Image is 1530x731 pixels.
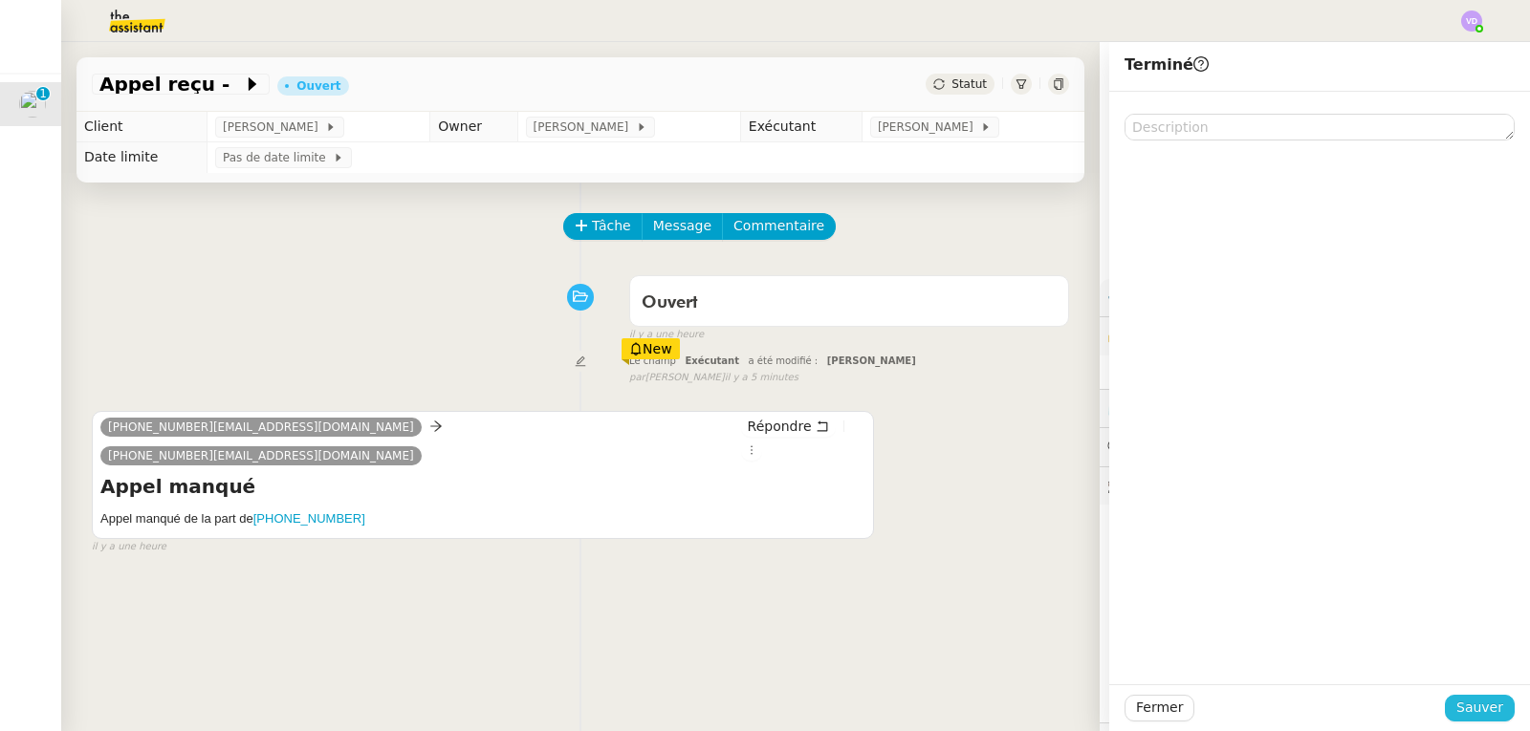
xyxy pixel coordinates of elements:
[563,213,643,240] button: Tâche
[108,449,414,462] span: [PHONE_NUMBER][EMAIL_ADDRESS][DOMAIN_NAME]
[99,75,243,94] span: Appel reçu -
[1461,11,1482,32] img: svg
[1445,695,1515,721] button: Sauver
[1136,697,1183,719] span: Fermer
[642,294,698,312] span: Ouvert
[629,370,798,386] small: [PERSON_NAME]
[733,215,824,237] span: Commentaire
[76,142,208,173] td: Date limite
[39,87,47,104] p: 1
[100,509,865,528] h5: Appel manqué de la part de
[749,355,819,366] span: a été modifié :
[1125,55,1209,74] span: Terminé
[878,118,980,137] span: [PERSON_NAME]
[741,416,836,437] button: Répondre
[534,118,636,137] span: [PERSON_NAME]
[223,148,333,167] span: Pas de date limite
[1125,695,1194,721] button: Fermer
[1107,400,1239,416] span: ⏲️
[1100,317,1530,355] div: 🔐Données client
[740,112,862,142] td: Exécutant
[108,420,414,434] span: [PHONE_NUMBER][EMAIL_ADDRESS][DOMAIN_NAME]
[827,355,916,366] span: [PERSON_NAME]
[36,87,50,100] nz-badge-sup: 1
[223,118,325,137] span: [PERSON_NAME]
[622,338,680,359] div: New
[629,370,645,386] span: par
[1456,697,1503,719] span: Sauver
[430,112,517,142] td: Owner
[629,327,704,343] span: il y a une heure
[1100,467,1530,505] div: 🕵️Autres demandes en cours 19
[1107,439,1230,454] span: 💬
[642,213,723,240] button: Message
[92,539,166,555] span: il y a une heure
[253,511,365,526] a: [PHONE_NUMBER]
[1107,325,1232,347] span: 🔐
[1100,428,1530,465] div: 💬Commentaires
[951,77,987,91] span: Statut
[722,213,836,240] button: Commentaire
[76,112,208,142] td: Client
[1100,279,1530,316] div: ⚙️Procédures
[296,80,340,92] div: Ouvert
[592,215,631,237] span: Tâche
[1107,478,1353,493] span: 🕵️
[725,370,798,386] span: il y a 5 minutes
[1107,287,1207,309] span: ⚙️
[629,355,676,366] span: Le champ
[19,91,46,118] img: users%2FfjlNmCTkLiVoA3HQjY3GA5JXGxb2%2Favatar%2Fstarofservice_97480retdsc0392.png
[1100,390,1530,427] div: ⏲️Tâches 0:00
[653,215,711,237] span: Message
[685,355,739,366] span: Exécutant
[748,417,812,436] span: Répondre
[100,473,865,500] h4: Appel manqué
